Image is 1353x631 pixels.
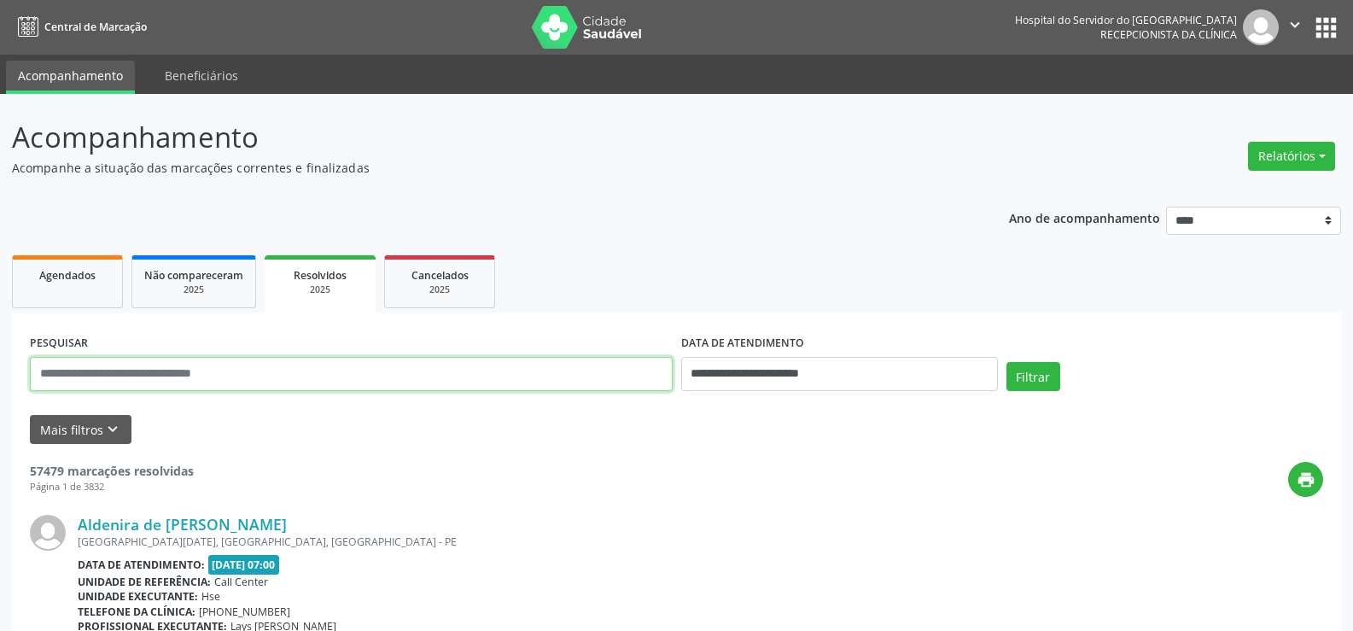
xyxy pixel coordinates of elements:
[144,283,243,296] div: 2025
[1100,27,1237,42] span: Recepcionista da clínica
[103,420,122,439] i: keyboard_arrow_down
[12,159,942,177] p: Acompanhe a situação das marcações correntes e finalizadas
[153,61,250,91] a: Beneficiários
[12,116,942,159] p: Acompanhamento
[78,605,195,619] b: Telefone da clínica:
[6,61,135,94] a: Acompanhamento
[1297,470,1315,489] i: print
[1006,362,1060,391] button: Filtrar
[44,20,147,34] span: Central de Marcação
[30,330,88,357] label: PESQUISAR
[1243,9,1279,45] img: img
[12,13,147,41] a: Central de Marcação
[1015,13,1237,27] div: Hospital do Servidor do [GEOGRAPHIC_DATA]
[681,330,804,357] label: DATA DE ATENDIMENTO
[1009,207,1160,228] p: Ano de acompanhamento
[78,515,287,534] a: Aldenira de [PERSON_NAME]
[78,535,1323,549] div: [GEOGRAPHIC_DATA][DATE], [GEOGRAPHIC_DATA], [GEOGRAPHIC_DATA] - PE
[39,268,96,283] span: Agendados
[30,515,66,551] img: img
[30,415,131,445] button: Mais filtroskeyboard_arrow_down
[411,268,469,283] span: Cancelados
[1311,13,1341,43] button: apps
[1279,9,1311,45] button: 
[1288,462,1323,497] button: print
[397,283,482,296] div: 2025
[201,589,220,604] span: Hse
[294,268,347,283] span: Resolvidos
[78,575,211,589] b: Unidade de referência:
[78,589,198,604] b: Unidade executante:
[199,605,290,619] span: [PHONE_NUMBER]
[1248,142,1335,171] button: Relatórios
[78,558,205,572] b: Data de atendimento:
[30,463,194,479] strong: 57479 marcações resolvidas
[1286,15,1304,34] i: 
[30,480,194,494] div: Página 1 de 3832
[214,575,268,589] span: Call Center
[277,283,364,296] div: 2025
[144,268,243,283] span: Não compareceram
[208,555,280,575] span: [DATE] 07:00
